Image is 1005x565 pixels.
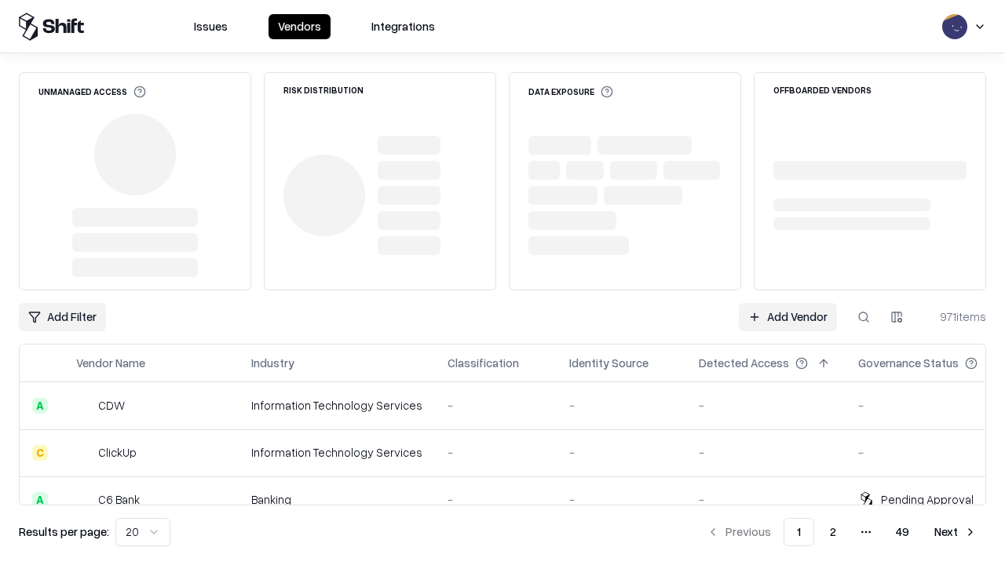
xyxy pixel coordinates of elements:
[925,518,986,546] button: Next
[251,355,294,371] div: Industry
[251,491,422,508] div: Banking
[448,491,544,508] div: -
[739,303,837,331] a: Add Vendor
[699,444,833,461] div: -
[76,398,92,414] img: CDW
[251,444,422,461] div: Information Technology Services
[699,397,833,414] div: -
[283,86,364,94] div: Risk Distribution
[98,397,125,414] div: CDW
[883,518,922,546] button: 49
[32,492,48,508] div: A
[858,444,1003,461] div: -
[19,303,106,331] button: Add Filter
[569,491,674,508] div: -
[923,308,986,325] div: 971 items
[362,14,444,39] button: Integrations
[448,355,519,371] div: Classification
[448,397,544,414] div: -
[98,444,137,461] div: ClickUp
[569,444,674,461] div: -
[269,14,331,39] button: Vendors
[773,86,872,94] div: Offboarded Vendors
[569,397,674,414] div: -
[185,14,237,39] button: Issues
[98,491,140,508] div: C6 Bank
[699,491,833,508] div: -
[76,445,92,461] img: ClickUp
[817,518,849,546] button: 2
[19,523,109,540] p: Results per page:
[858,355,959,371] div: Governance Status
[697,518,986,546] nav: pagination
[881,491,974,508] div: Pending Approval
[38,86,146,98] div: Unmanaged Access
[32,445,48,461] div: C
[528,86,613,98] div: Data Exposure
[76,355,145,371] div: Vendor Name
[448,444,544,461] div: -
[858,397,1003,414] div: -
[251,397,422,414] div: Information Technology Services
[784,518,814,546] button: 1
[32,398,48,414] div: A
[699,355,789,371] div: Detected Access
[569,355,649,371] div: Identity Source
[76,492,92,508] img: C6 Bank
